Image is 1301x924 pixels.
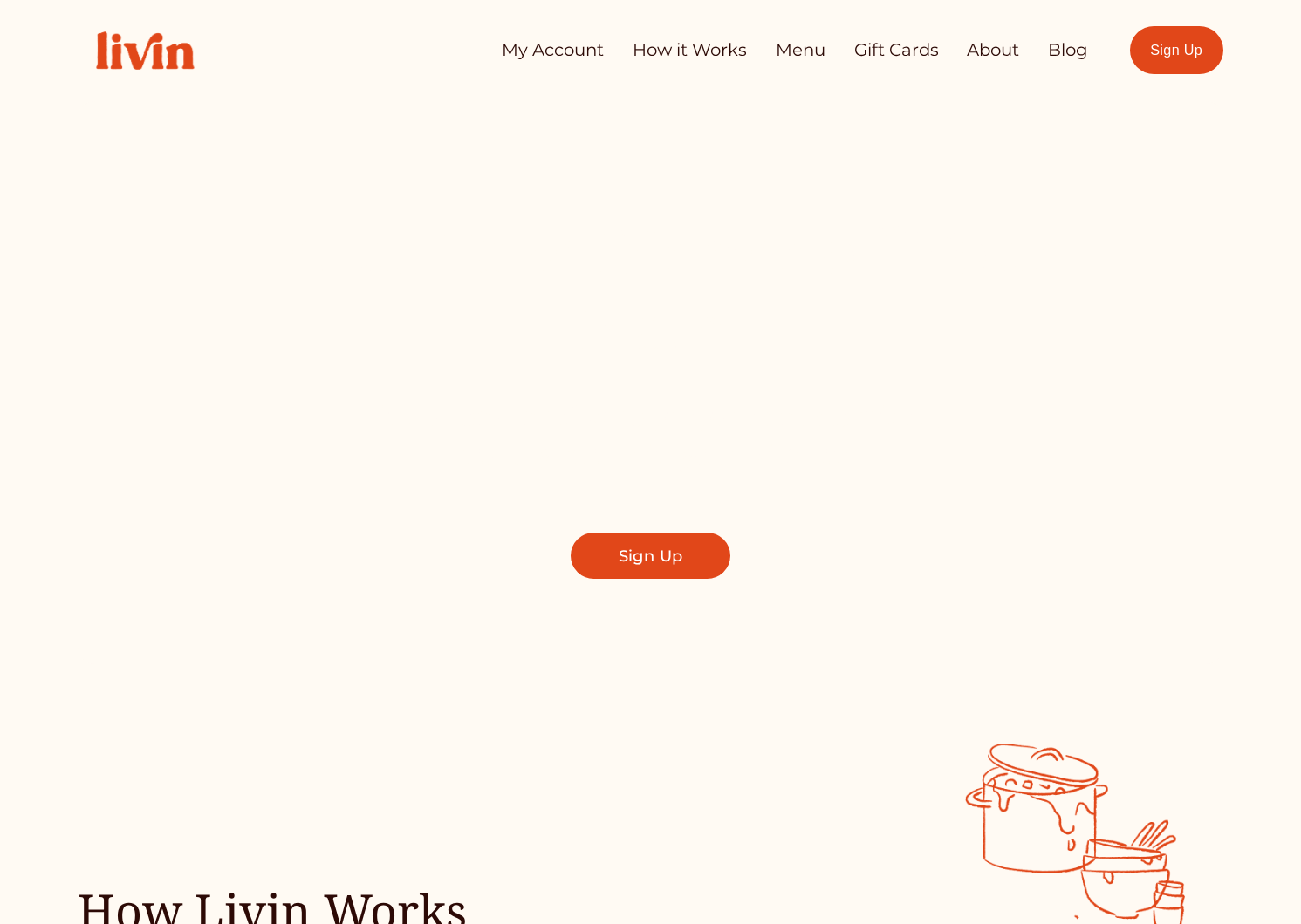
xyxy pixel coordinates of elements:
a: About [967,33,1019,68]
span: Find a local chef who prepares customized, healthy meals in your kitchen [360,396,941,472]
a: How it Works [633,33,747,68]
a: Sign Up [571,533,731,579]
iframe: chat widget [1193,815,1301,898]
a: My Account [502,33,604,68]
img: Livin [78,13,212,88]
span: Let us Take Dinner off Your Plate [243,207,1075,370]
a: Sign Up [1130,26,1223,74]
a: Menu [776,33,825,68]
a: Gift Cards [854,33,939,68]
a: Blog [1048,33,1088,68]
